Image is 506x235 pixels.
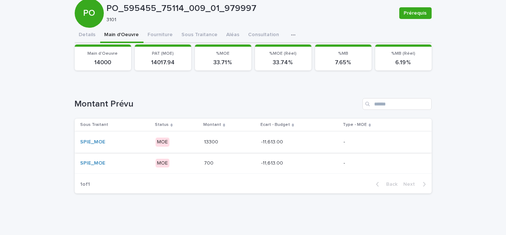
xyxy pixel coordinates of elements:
[177,28,222,43] button: Sous Traitance
[204,138,220,145] p: 13300
[261,138,285,145] p: -11,613.00
[391,51,415,56] span: %MB (Réel)
[204,159,215,166] p: 700
[319,59,367,66] p: 7.65 %
[343,121,367,129] p: Type - MOE
[399,7,432,19] button: Prérequis
[338,51,348,56] span: %MB
[152,51,174,56] span: PAT (MOE)
[270,51,297,56] span: %MOE (Réel)
[79,59,127,66] p: 14000
[75,131,432,153] tr: SPIE_MOE MOE1330013300 -11,613.00-11,613.00 -
[107,3,393,14] p: PO_595455_75114_009_01_979997
[144,28,177,43] button: Fourniture
[156,159,169,168] div: MOE
[203,121,221,129] p: Montant
[382,182,398,187] span: Back
[75,99,360,109] h1: Montant Prévu
[404,9,427,17] span: Prérequis
[404,182,420,187] span: Next
[81,139,106,145] a: SPIE_MOE
[81,160,106,166] a: SPIE_MOE
[100,28,144,43] button: Main d'Oeuvre
[88,51,118,56] span: Main d'Oeuvre
[139,59,187,66] p: 14017.94
[344,139,420,145] p: -
[222,28,244,43] button: Aléas
[75,28,100,43] button: Details
[261,159,285,166] p: -11,613.00
[370,181,401,188] button: Back
[107,17,391,23] p: 3101
[75,176,96,193] p: 1 of 1
[199,59,247,66] p: 33.71 %
[380,59,427,66] p: 6.19 %
[156,138,169,147] div: MOE
[362,98,432,110] input: Search
[75,153,432,174] tr: SPIE_MOE MOE700700 -11,613.00-11,613.00 -
[260,121,290,129] p: Ecart - Budget
[244,28,284,43] button: Consultation
[401,181,432,188] button: Next
[216,51,230,56] span: %MOE
[155,121,169,129] p: Status
[81,121,109,129] p: Sous Traitant
[259,59,307,66] p: 33.74 %
[344,160,420,166] p: -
